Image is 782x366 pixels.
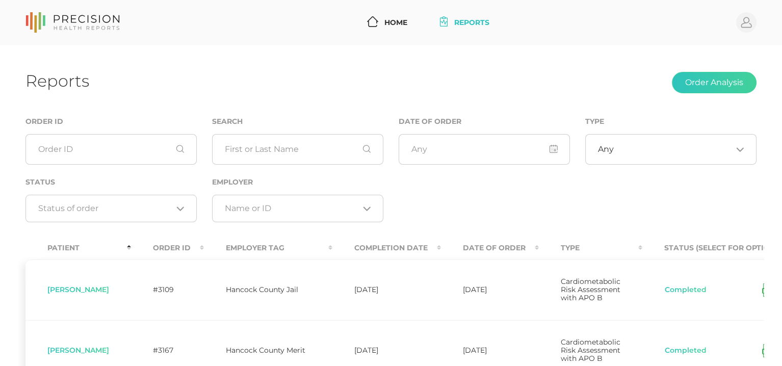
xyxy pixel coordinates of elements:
[441,237,539,259] th: Date Of Order : activate to sort column ascending
[204,259,332,320] td: Hancock County Jail
[539,237,642,259] th: Type : activate to sort column ascending
[585,134,757,165] div: Search for option
[47,285,109,294] span: [PERSON_NAME]
[672,72,757,93] button: Order Analysis
[204,237,332,259] th: Employer Tag : activate to sort column ascending
[131,237,204,259] th: Order ID : activate to sort column ascending
[664,285,707,295] button: Completed
[561,277,620,302] span: Cardiometabolic Risk Assessment with APO B
[212,134,383,165] input: First or Last Name
[664,346,707,356] button: Completed
[363,13,411,32] a: Home
[25,117,63,126] label: Order ID
[332,237,441,259] th: Completion Date : activate to sort column ascending
[598,144,614,154] span: Any
[561,337,620,363] span: Cardiometabolic Risk Assessment with APO B
[25,237,131,259] th: Patient : activate to sort column descending
[47,346,109,355] span: [PERSON_NAME]
[25,178,55,187] label: Status
[399,134,570,165] input: Any
[585,117,604,126] label: Type
[212,117,243,126] label: Search
[131,259,204,320] td: #3109
[25,134,197,165] input: Order ID
[614,144,732,154] input: Search for option
[25,71,89,91] h1: Reports
[212,195,383,222] div: Search for option
[212,178,253,187] label: Employer
[399,117,461,126] label: Date of Order
[25,195,197,222] div: Search for option
[225,203,359,214] input: Search for option
[332,259,441,320] td: [DATE]
[441,259,539,320] td: [DATE]
[38,203,172,214] input: Search for option
[436,13,493,32] a: Reports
